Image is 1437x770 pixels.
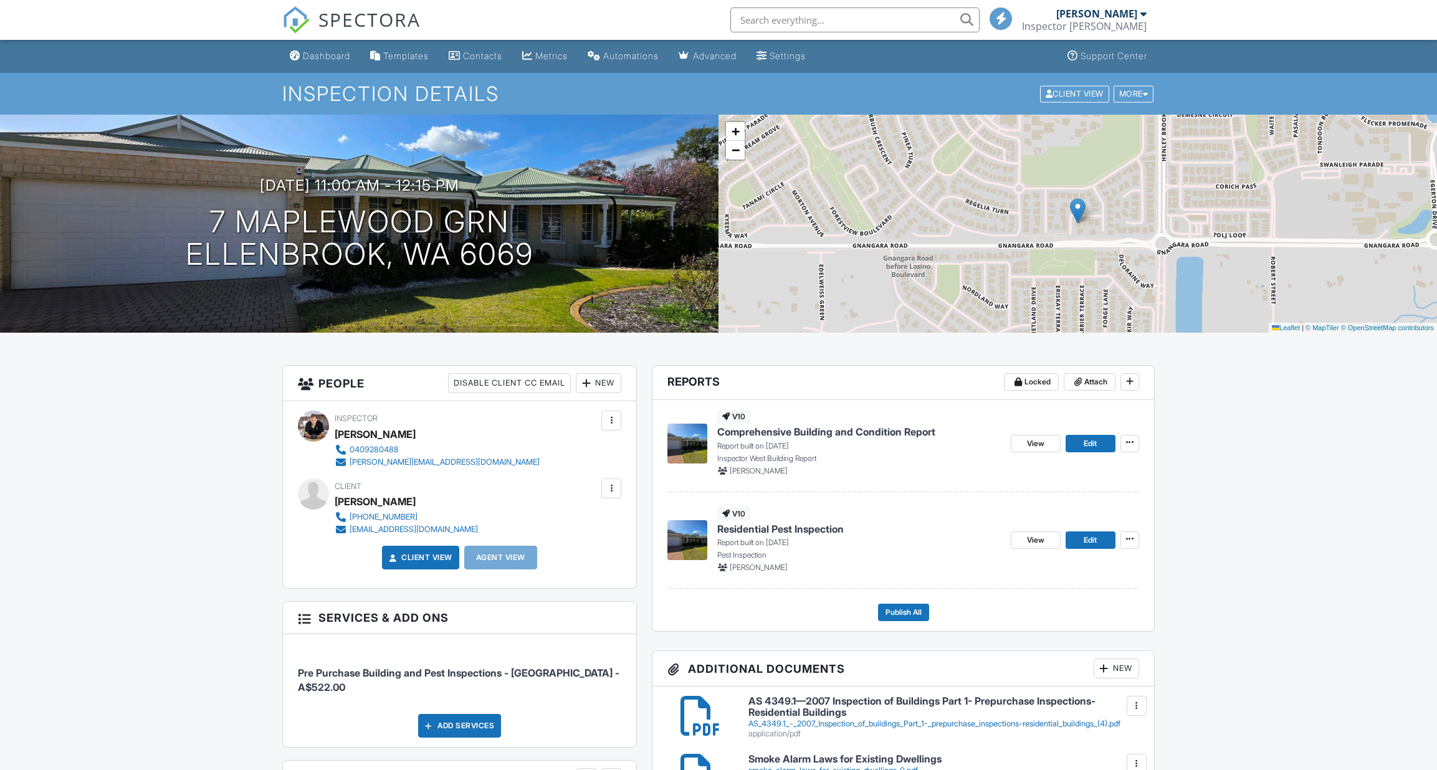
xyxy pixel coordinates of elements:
span: Pre Purchase Building and Pest Inspections - [GEOGRAPHIC_DATA] - A$522.00 [298,667,619,693]
div: New [1094,658,1139,678]
a: [PERSON_NAME][EMAIL_ADDRESS][DOMAIN_NAME] [335,456,540,468]
a: Client View [386,551,452,564]
img: The Best Home Inspection Software - Spectora [282,6,310,34]
a: Client View [1039,88,1112,98]
h1: Inspection Details [282,83,1155,105]
div: [EMAIL_ADDRESS][DOMAIN_NAME] [350,525,478,535]
div: Add Services [418,714,501,738]
div: Templates [383,50,429,61]
div: Metrics [535,50,568,61]
a: Contacts [444,45,507,68]
div: [PERSON_NAME] [335,492,416,511]
span: + [732,123,740,139]
div: New [576,373,621,393]
div: More [1114,85,1154,102]
div: Inspector West [1022,20,1147,32]
a: Zoom in [726,122,745,141]
a: Metrics [517,45,573,68]
div: [PERSON_NAME][EMAIL_ADDRESS][DOMAIN_NAME] [350,457,540,467]
div: Client View [1040,85,1109,102]
span: Client [335,482,361,491]
a: Zoom out [726,141,745,159]
a: Dashboard [285,45,355,68]
h1: 7 Maplewood Grn Ellenbrook, WA 6069 [186,206,533,272]
a: Templates [365,45,434,68]
div: [PERSON_NAME] [1056,7,1137,20]
div: [PERSON_NAME] [335,425,416,444]
a: AS 4349.1—2007 Inspection of Buildings Part 1- Prepurchase Inspections-Residential Buildings AS_4... [748,696,1139,739]
li: Service: Pre Purchase Building and Pest Inspections - Perth [298,644,621,704]
a: Advanced [674,45,742,68]
div: AS_4349.1_-_2007_Inspection_of_buildings_Part_1-_prepurchase_inspections-residential_buildings_(4... [748,719,1139,729]
div: Automations [603,50,659,61]
div: Support Center [1081,50,1147,61]
h3: Services & Add ons [283,602,636,634]
h3: [DATE] 11:00 am - 12:15 pm [260,177,459,194]
a: © OpenStreetMap contributors [1341,324,1434,331]
h6: AS 4349.1—2007 Inspection of Buildings Part 1- Prepurchase Inspections-Residential Buildings [748,696,1139,718]
a: Settings [752,45,811,68]
span: − [732,142,740,158]
a: [EMAIL_ADDRESS][DOMAIN_NAME] [335,523,478,536]
a: © MapTiler [1306,324,1339,331]
input: Search everything... [730,7,980,32]
a: Leaflet [1272,324,1300,331]
h3: People [283,366,636,401]
div: Dashboard [303,50,350,61]
div: 0409280488 [350,445,399,455]
a: [PHONE_NUMBER] [335,511,478,523]
a: 0409280488 [335,444,540,456]
div: Advanced [693,50,737,61]
h6: Smoke Alarm Laws for Existing Dwellings [748,754,1139,765]
img: Marker [1070,198,1086,224]
a: SPECTORA [282,17,421,43]
span: | [1302,324,1304,331]
div: Contacts [463,50,502,61]
a: Support Center [1062,45,1152,68]
span: Inspector [335,414,378,423]
div: Disable Client CC Email [448,373,571,393]
h3: Additional Documents [652,651,1154,687]
div: Settings [770,50,806,61]
div: application/pdf [748,729,1139,739]
a: Automations (Basic) [583,45,664,68]
span: SPECTORA [318,6,421,32]
div: [PHONE_NUMBER] [350,512,418,522]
